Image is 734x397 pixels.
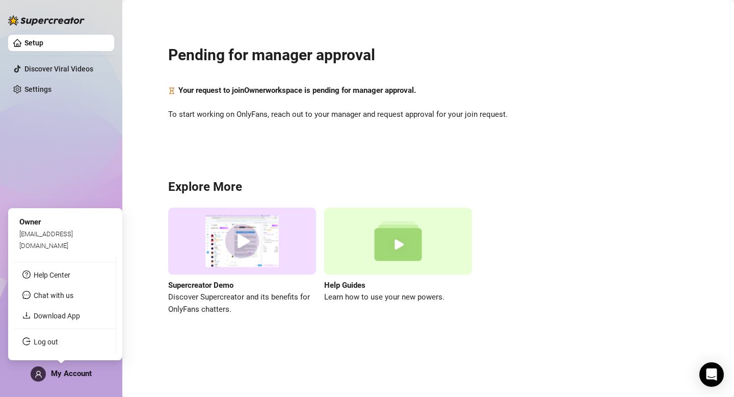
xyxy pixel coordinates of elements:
[178,86,416,95] strong: Your request to join Owner workspace is pending for manager approval.
[168,109,688,121] span: To start working on OnlyFans, reach out to your manager and request approval for your join request.
[8,15,85,26] img: logo-BBDzfeDw.svg
[168,291,316,315] span: Discover Supercreator and its benefits for OnlyFans chatters.
[24,39,43,47] a: Setup
[168,45,688,65] h2: Pending for manager approval
[22,291,31,299] span: message
[34,312,80,320] a: Download App
[19,217,41,227] span: Owner
[324,208,472,275] img: help guides
[168,208,316,315] a: Supercreator DemoDiscover Supercreator and its benefits for OnlyFans chatters.
[324,208,472,315] a: Help GuidesLearn how to use your new powers.
[34,338,58,346] a: Log out
[168,85,175,97] span: hourglass
[24,85,51,93] a: Settings
[19,230,73,249] span: [EMAIL_ADDRESS][DOMAIN_NAME]
[168,208,316,275] img: supercreator demo
[699,362,724,387] div: Open Intercom Messenger
[34,271,70,279] a: Help Center
[14,334,116,350] li: Log out
[168,281,233,290] strong: Supercreator Demo
[24,65,93,73] a: Discover Viral Videos
[324,281,365,290] strong: Help Guides
[35,370,42,378] span: user
[51,369,92,378] span: My Account
[34,291,73,300] span: Chat with us
[324,291,472,304] span: Learn how to use your new powers.
[168,179,688,195] h3: Explore More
